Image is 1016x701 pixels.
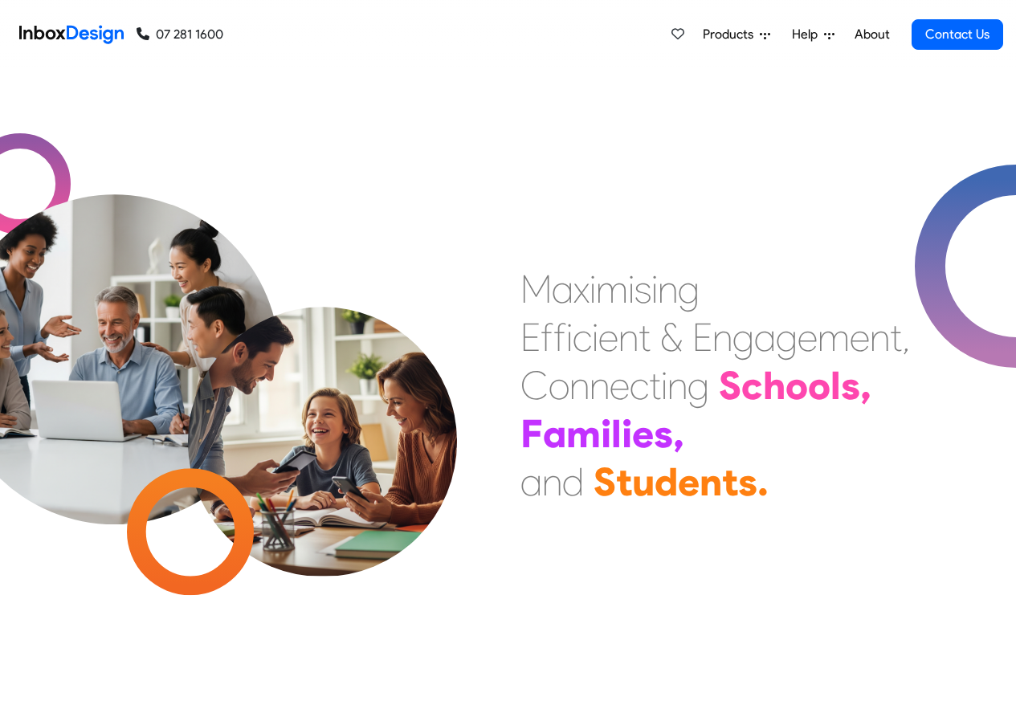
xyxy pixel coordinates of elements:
img: parents_with_child.png [154,240,491,577]
div: l [611,410,622,458]
div: o [785,361,808,410]
div: i [592,313,598,361]
span: Help [792,25,824,44]
div: s [634,265,651,313]
div: & [660,313,683,361]
div: c [741,361,763,410]
div: n [542,458,562,506]
div: x [573,265,590,313]
div: n [870,313,890,361]
div: g [732,313,754,361]
div: . [757,458,769,506]
div: n [658,265,678,313]
div: S [594,458,616,506]
span: Products [703,25,760,44]
div: m [818,313,850,361]
a: Contact Us [912,19,1003,50]
div: n [667,361,688,410]
div: Maximising Efficient & Engagement, Connecting Schools, Families, and Students. [520,265,910,506]
div: a [520,458,542,506]
div: t [722,458,738,506]
div: f [541,313,553,361]
div: n [700,458,722,506]
div: o [549,361,569,410]
div: i [601,410,611,458]
div: S [719,361,741,410]
div: t [649,361,661,410]
div: e [850,313,870,361]
div: g [776,313,798,361]
a: Products [696,18,777,51]
div: a [754,313,776,361]
div: s [841,361,860,410]
div: g [678,265,700,313]
div: d [562,458,584,506]
div: t [616,458,632,506]
div: c [630,361,649,410]
div: n [569,361,590,410]
div: u [632,458,655,506]
div: i [566,313,573,361]
div: f [553,313,566,361]
div: , [902,313,910,361]
div: i [661,361,667,410]
div: m [566,410,601,458]
div: E [520,313,541,361]
div: s [738,458,757,506]
div: i [651,265,658,313]
div: o [808,361,830,410]
div: C [520,361,549,410]
a: Help [785,18,841,51]
div: l [830,361,841,410]
div: e [678,458,700,506]
div: E [692,313,712,361]
div: e [632,410,654,458]
div: n [590,361,610,410]
div: e [610,361,630,410]
div: t [890,313,902,361]
div: n [712,313,732,361]
div: s [654,410,673,458]
div: , [673,410,684,458]
div: c [573,313,592,361]
div: a [552,265,573,313]
div: i [590,265,596,313]
div: a [543,410,566,458]
div: g [688,361,709,410]
div: i [628,265,634,313]
div: t [639,313,651,361]
div: n [618,313,639,361]
div: m [596,265,628,313]
div: F [520,410,543,458]
div: e [798,313,818,361]
div: i [622,410,632,458]
div: , [860,361,871,410]
a: 07 281 1600 [137,25,223,44]
div: d [655,458,678,506]
div: h [763,361,785,410]
div: e [598,313,618,361]
a: About [850,18,894,51]
div: M [520,265,552,313]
